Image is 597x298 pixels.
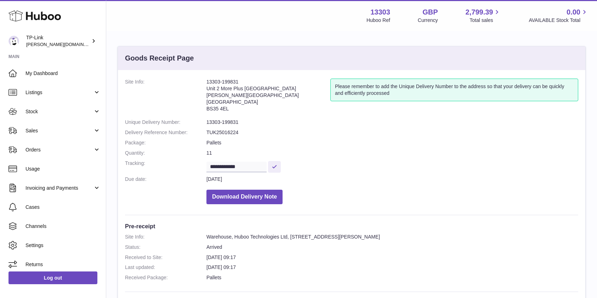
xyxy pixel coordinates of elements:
dd: [DATE] 09:17 [206,254,578,261]
dt: Last updated: [125,264,206,271]
span: Usage [25,166,101,172]
span: Sales [25,127,93,134]
a: Log out [8,271,97,284]
span: Orders [25,147,93,153]
dt: Received to Site: [125,254,206,261]
span: Total sales [470,17,501,24]
dt: Site Info: [125,234,206,240]
dd: Warehouse, Huboo Technologies Ltd, [STREET_ADDRESS][PERSON_NAME] [206,234,578,240]
h3: Pre-receipt [125,222,578,230]
h3: Goods Receipt Page [125,53,194,63]
strong: GBP [422,7,438,17]
strong: 13303 [370,7,390,17]
dd: Pallets [206,274,578,281]
dd: [DATE] [206,176,578,183]
dd: 11 [206,150,578,156]
a: 0.00 AVAILABLE Stock Total [529,7,589,24]
span: AVAILABLE Stock Total [529,17,589,24]
div: Huboo Ref [366,17,390,24]
dd: Arrived [206,244,578,251]
dt: Unique Delivery Number: [125,119,206,126]
dt: Delivery Reference Number: [125,129,206,136]
dt: Quantity: [125,150,206,156]
span: Channels [25,223,101,230]
img: susie.li@tp-link.com [8,36,19,46]
span: Cases [25,204,101,211]
span: Listings [25,89,93,96]
dd: [DATE] 09:17 [206,264,578,271]
span: 0.00 [567,7,580,17]
dt: Due date: [125,176,206,183]
div: Currency [418,17,438,24]
span: [PERSON_NAME][DOMAIN_NAME][EMAIL_ADDRESS][DOMAIN_NAME] [26,41,179,47]
address: 13303-199831 Unit 2 More Plus [GEOGRAPHIC_DATA] [PERSON_NAME][GEOGRAPHIC_DATA] [GEOGRAPHIC_DATA] ... [206,79,330,115]
dt: Package: [125,139,206,146]
a: 2,799.39 Total sales [466,7,501,24]
span: Invoicing and Payments [25,185,93,191]
dt: Tracking: [125,160,206,172]
dt: Received Package: [125,274,206,281]
dt: Site Info: [125,79,206,115]
span: Settings [25,242,101,249]
dd: TUK25016224 [206,129,578,136]
div: Please remember to add the Unique Delivery Number to the address so that your delivery can be qui... [330,79,578,101]
span: Returns [25,261,101,268]
button: Download Delivery Note [206,190,283,204]
dd: 13303-199831 [206,119,578,126]
dt: Status: [125,244,206,251]
div: TP-Link [26,34,90,48]
dd: Pallets [206,139,578,146]
span: 2,799.39 [466,7,493,17]
span: Stock [25,108,93,115]
span: My Dashboard [25,70,101,77]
